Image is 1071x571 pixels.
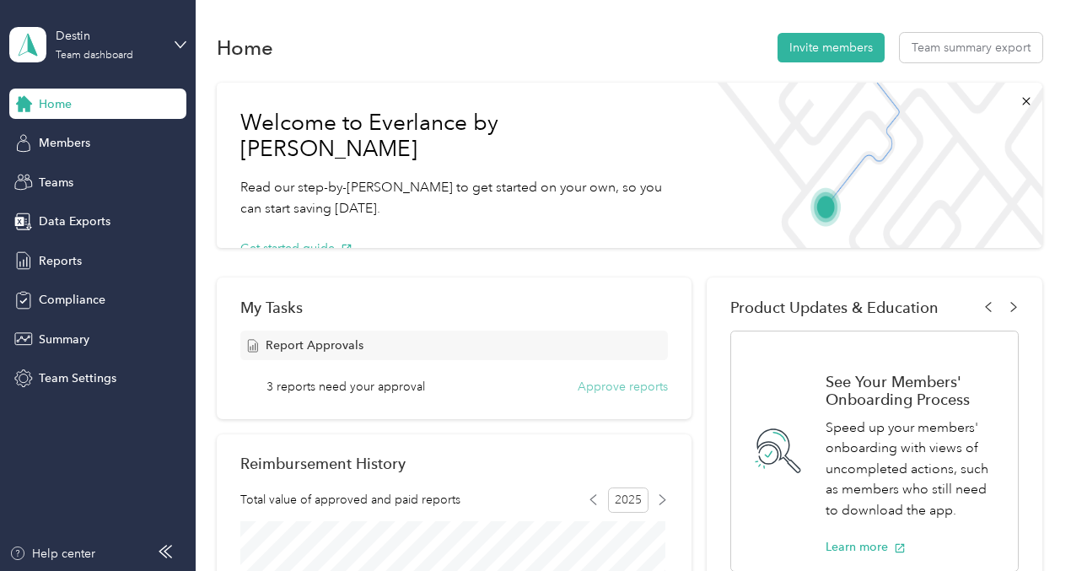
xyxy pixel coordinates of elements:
span: Product Updates & Education [730,299,939,316]
span: Home [39,95,72,113]
span: Summary [39,331,89,348]
button: Team summary export [900,33,1042,62]
p: Read our step-by-[PERSON_NAME] to get started on your own, so you can start saving [DATE]. [240,177,681,218]
button: Help center [9,545,95,563]
div: Destin [56,27,161,45]
h1: See Your Members' Onboarding Process [826,373,1000,408]
button: Approve reports [578,378,668,396]
div: My Tasks [240,299,669,316]
span: 3 reports need your approval [266,378,425,396]
button: Invite members [778,33,885,62]
span: Report Approvals [266,337,363,354]
h1: Welcome to Everlance by [PERSON_NAME] [240,110,681,163]
img: Welcome to everlance [704,83,1041,248]
h1: Home [217,39,273,57]
span: Members [39,134,90,152]
span: Teams [39,174,73,191]
span: Reports [39,252,82,270]
div: Team dashboard [56,51,133,61]
h2: Reimbursement History [240,455,406,472]
span: Compliance [39,291,105,309]
button: Learn more [826,538,906,556]
iframe: Everlance-gr Chat Button Frame [977,477,1071,571]
span: Total value of approved and paid reports [240,491,460,509]
span: 2025 [608,488,649,513]
p: Speed up your members' onboarding with views of uncompleted actions, such as members who still ne... [826,417,1000,521]
span: Team Settings [39,369,116,387]
button: Get started guide [240,240,353,257]
span: Data Exports [39,213,110,230]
